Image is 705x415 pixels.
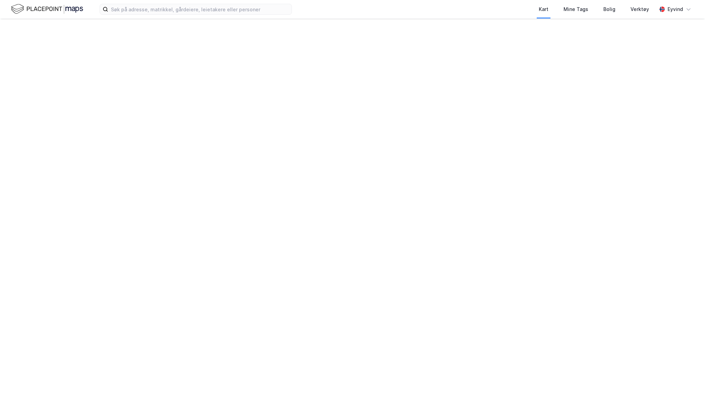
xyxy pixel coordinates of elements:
[564,5,588,13] div: Mine Tags
[539,5,548,13] div: Kart
[11,3,83,15] img: logo.f888ab2527a4732fd821a326f86c7f29.svg
[108,4,292,14] input: Søk på adresse, matrikkel, gårdeiere, leietakere eller personer
[630,5,649,13] div: Verktøy
[603,5,615,13] div: Bolig
[671,382,705,415] div: Kontrollprogram for chat
[668,5,683,13] div: Eyvind
[671,382,705,415] iframe: Chat Widget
